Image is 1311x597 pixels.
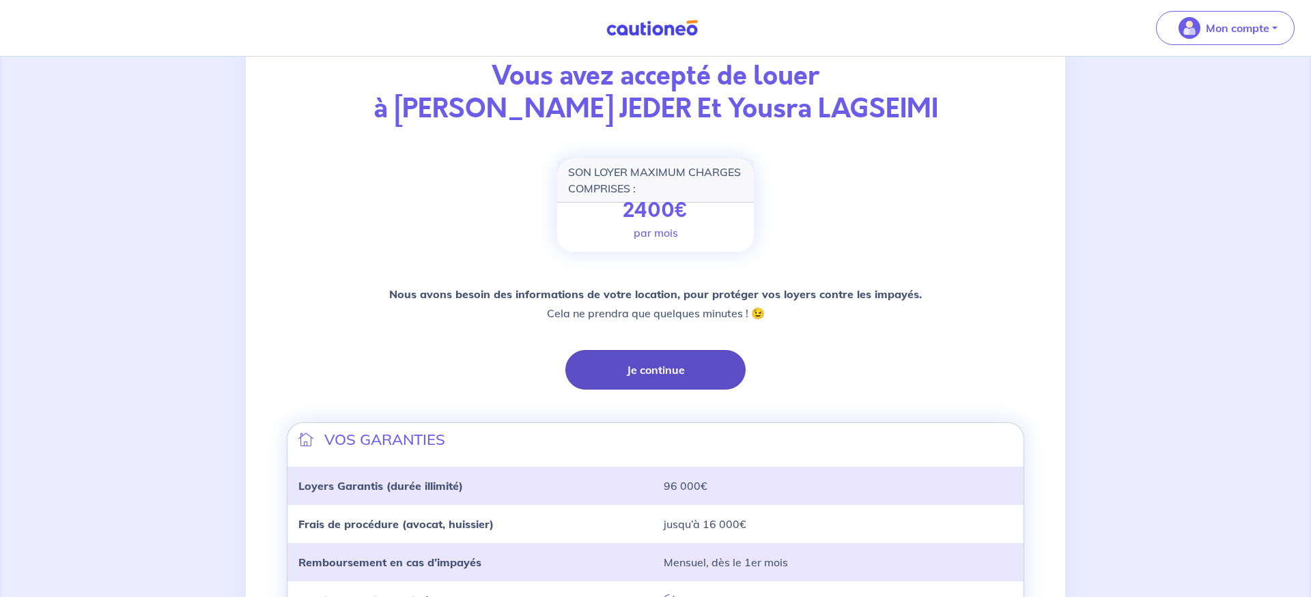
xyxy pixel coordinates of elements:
[601,20,703,37] img: Cautioneo
[389,287,922,301] strong: Nous avons besoin des informations de votre location, pour protéger vos loyers contre les impayés.
[389,285,922,323] p: Cela ne prendra que quelques minutes ! 😉
[565,350,746,390] button: Je continue
[674,196,688,226] span: €
[664,554,1013,570] p: Mensuel, dès le 1er mois
[298,517,494,531] strong: Frais de procédure (avocat, huissier)
[298,479,463,493] strong: Loyers Garantis (durée illimité)
[298,555,481,569] strong: Remboursement en cas d’impayés
[623,199,688,223] p: 2400
[1206,20,1269,36] p: Mon compte
[287,60,1024,126] p: Vous avez accepté de louer à [PERSON_NAME] JEDER Et Yousra LAGSEIMI
[634,224,678,241] p: par mois
[664,478,1013,494] p: 96 000€
[664,516,1013,532] p: jusqu’à 16 000€
[557,158,754,203] div: SON LOYER MAXIMUM CHARGES COMPRISES :
[1156,11,1295,45] button: illu_account_valid_menu.svgMon compte
[324,428,445,450] p: VOS GARANTIES
[1179,17,1200,39] img: illu_account_valid_menu.svg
